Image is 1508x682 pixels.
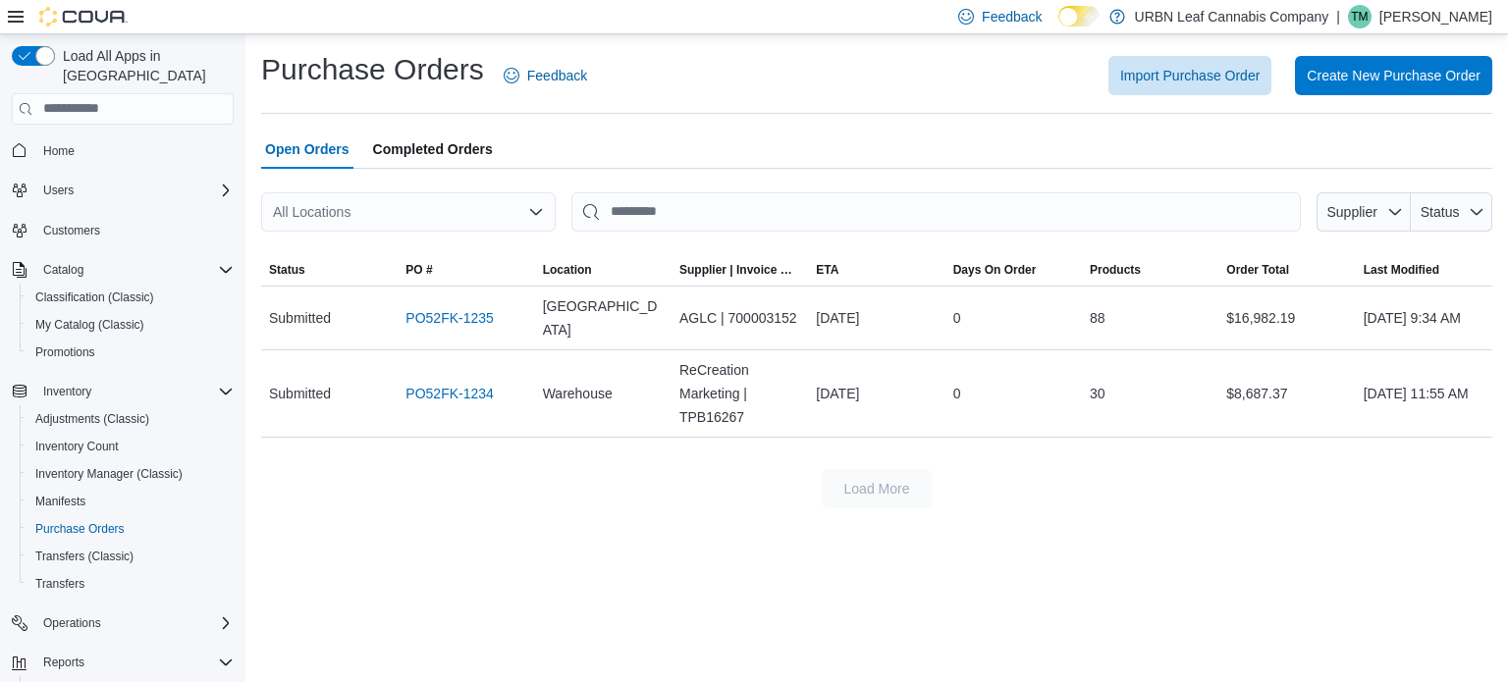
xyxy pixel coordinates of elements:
[27,545,234,568] span: Transfers (Classic)
[405,262,432,278] span: PO #
[679,262,800,278] span: Supplier | Invoice Number
[27,313,152,337] a: My Catalog (Classic)
[543,382,613,405] span: Warehouse
[1108,56,1271,95] button: Import Purchase Order
[27,341,234,364] span: Promotions
[20,570,242,598] button: Transfers
[4,177,242,204] button: Users
[4,136,242,165] button: Home
[535,254,672,286] button: Location
[43,384,91,399] span: Inventory
[20,433,242,460] button: Inventory Count
[35,258,234,282] span: Catalog
[945,254,1082,286] button: Days On Order
[953,306,961,330] span: 0
[27,572,92,596] a: Transfers
[43,183,74,198] span: Users
[953,382,961,405] span: 0
[1307,66,1481,85] span: Create New Purchase Order
[35,411,149,427] span: Adjustments (Classic)
[35,380,99,403] button: Inventory
[20,543,242,570] button: Transfers (Classic)
[35,317,144,333] span: My Catalog (Classic)
[1421,204,1460,220] span: Status
[373,130,493,169] span: Completed Orders
[43,655,84,670] span: Reports
[35,219,108,242] a: Customers
[35,576,84,592] span: Transfers
[1120,66,1260,85] span: Import Purchase Order
[1356,298,1492,338] div: [DATE] 9:34 AM
[27,462,190,486] a: Inventory Manager (Classic)
[4,609,242,637] button: Operations
[43,223,100,238] span: Customers
[265,130,350,169] span: Open Orders
[543,294,664,341] span: [GEOGRAPHIC_DATA]
[35,258,91,282] button: Catalog
[27,407,157,431] a: Adjustments (Classic)
[1411,192,1492,232] button: Status
[27,462,234,486] span: Inventory Manager (Classic)
[27,517,234,541] span: Purchase Orders
[27,545,141,568] a: Transfers (Classic)
[35,521,125,537] span: Purchase Orders
[27,313,234,337] span: My Catalog (Classic)
[808,298,944,338] div: [DATE]
[1379,5,1492,28] p: [PERSON_NAME]
[35,439,119,454] span: Inventory Count
[27,572,234,596] span: Transfers
[35,344,95,360] span: Promotions
[1317,192,1411,232] button: Supplier
[261,50,484,89] h1: Purchase Orders
[27,490,93,513] a: Manifests
[35,611,234,635] span: Operations
[1336,5,1340,28] p: |
[35,380,234,403] span: Inventory
[1356,374,1492,413] div: [DATE] 11:55 AM
[35,179,81,202] button: Users
[1218,254,1355,286] button: Order Total
[20,339,242,366] button: Promotions
[43,143,75,159] span: Home
[822,469,932,508] button: Load More
[4,256,242,284] button: Catalog
[27,286,234,309] span: Classification (Classic)
[1090,306,1105,330] span: 88
[43,262,83,278] span: Catalog
[528,204,544,220] button: Open list of options
[1218,374,1355,413] div: $8,687.37
[27,435,234,458] span: Inventory Count
[1364,262,1439,278] span: Last Modified
[20,460,242,488] button: Inventory Manager (Classic)
[672,298,808,338] div: AGLC | 700003152
[35,289,154,305] span: Classification (Classic)
[39,7,128,26] img: Cova
[1351,5,1368,28] span: TM
[1135,5,1329,28] p: URBN Leaf Cannabis Company
[982,7,1042,26] span: Feedback
[4,378,242,405] button: Inventory
[269,262,305,278] span: Status
[35,611,109,635] button: Operations
[496,56,595,95] a: Feedback
[43,615,101,631] span: Operations
[55,46,234,85] span: Load All Apps in [GEOGRAPHIC_DATA]
[1295,56,1492,95] button: Create New Purchase Order
[1090,262,1141,278] span: Products
[269,306,331,330] span: Submitted
[808,374,944,413] div: [DATE]
[27,407,234,431] span: Adjustments (Classic)
[1356,254,1492,286] button: Last Modified
[816,262,838,278] span: ETA
[1327,204,1377,220] span: Supplier
[35,218,234,242] span: Customers
[953,262,1037,278] span: Days On Order
[35,179,234,202] span: Users
[35,651,234,674] span: Reports
[35,494,85,509] span: Manifests
[4,216,242,244] button: Customers
[808,254,944,286] button: ETA
[4,649,242,676] button: Reports
[672,254,808,286] button: Supplier | Invoice Number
